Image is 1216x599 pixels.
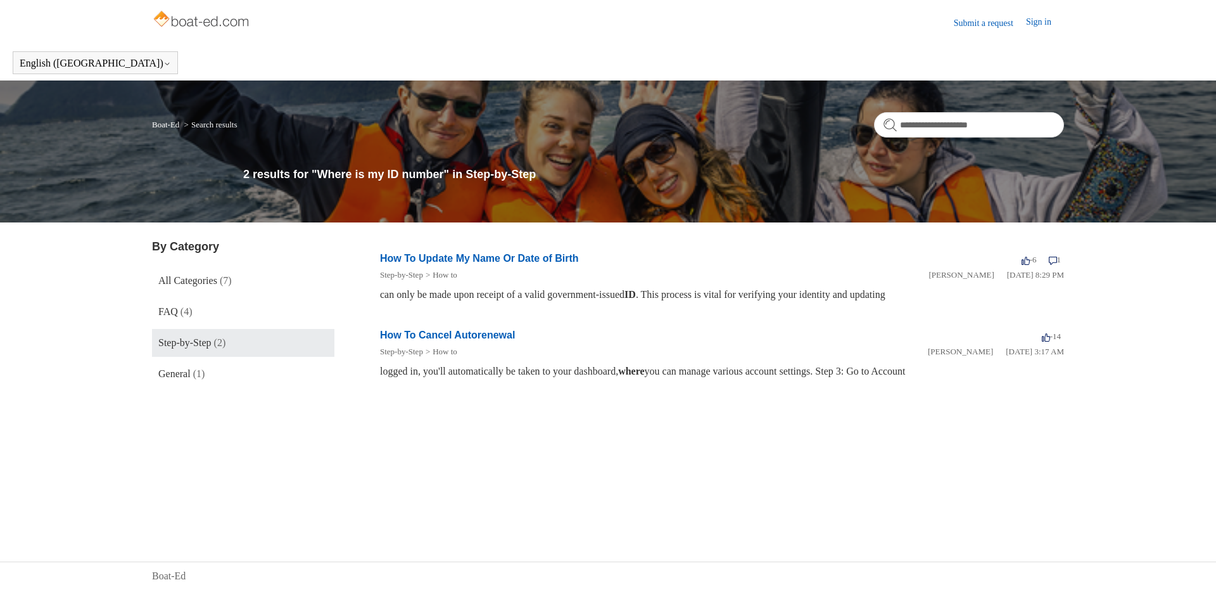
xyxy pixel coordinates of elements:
[380,270,423,280] a: Step-by-Step
[152,8,253,33] img: Boat-Ed Help Center home page
[152,120,182,129] li: Boat-Ed
[180,306,193,317] span: (4)
[1022,255,1037,264] span: -6
[380,345,423,358] li: Step-by-Step
[618,366,644,377] em: where
[152,267,334,295] a: All Categories (7)
[1049,255,1061,264] span: 1
[152,238,334,255] h3: By Category
[423,345,457,358] li: How to
[433,270,457,280] a: How to
[380,253,579,264] a: How To Update My Name Or Date of Birth
[954,16,1026,30] a: Submit a request
[158,306,178,317] span: FAQ
[182,120,237,129] li: Search results
[152,298,334,326] a: FAQ (4)
[158,337,212,348] span: Step-by-Step
[158,275,217,286] span: All Categories
[152,329,334,357] a: Step-by-Step (2)
[380,269,423,281] li: Step-by-Step
[152,569,186,584] a: Boat-Ed
[20,58,171,69] button: English ([GEOGRAPHIC_DATA])
[433,347,457,356] a: How to
[380,287,1064,302] div: can only be made upon receipt of a valid government-issued . This process is vital for verifying ...
[1007,270,1064,280] time: 03/15/2022, 20:29
[380,347,423,356] a: Step-by-Step
[220,275,232,286] span: (7)
[928,269,994,281] li: [PERSON_NAME]
[624,289,636,300] em: ID
[158,368,191,379] span: General
[152,120,179,129] a: Boat-Ed
[243,166,1064,183] h1: 2 results for "Where is my ID number" in Step-by-Step
[214,337,226,348] span: (2)
[874,112,1064,138] input: Search
[380,330,515,340] a: How To Cancel Autorenewal
[928,345,993,358] li: [PERSON_NAME]
[1042,332,1061,341] span: -14
[1026,15,1064,30] a: Sign in
[1006,347,1064,356] time: 03/16/2022, 03:17
[380,364,1064,379] div: logged in, you'll automatically be taken to your dashboard, you can manage various account settin...
[152,360,334,388] a: General (1)
[423,269,457,281] li: How to
[193,368,205,379] span: (1)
